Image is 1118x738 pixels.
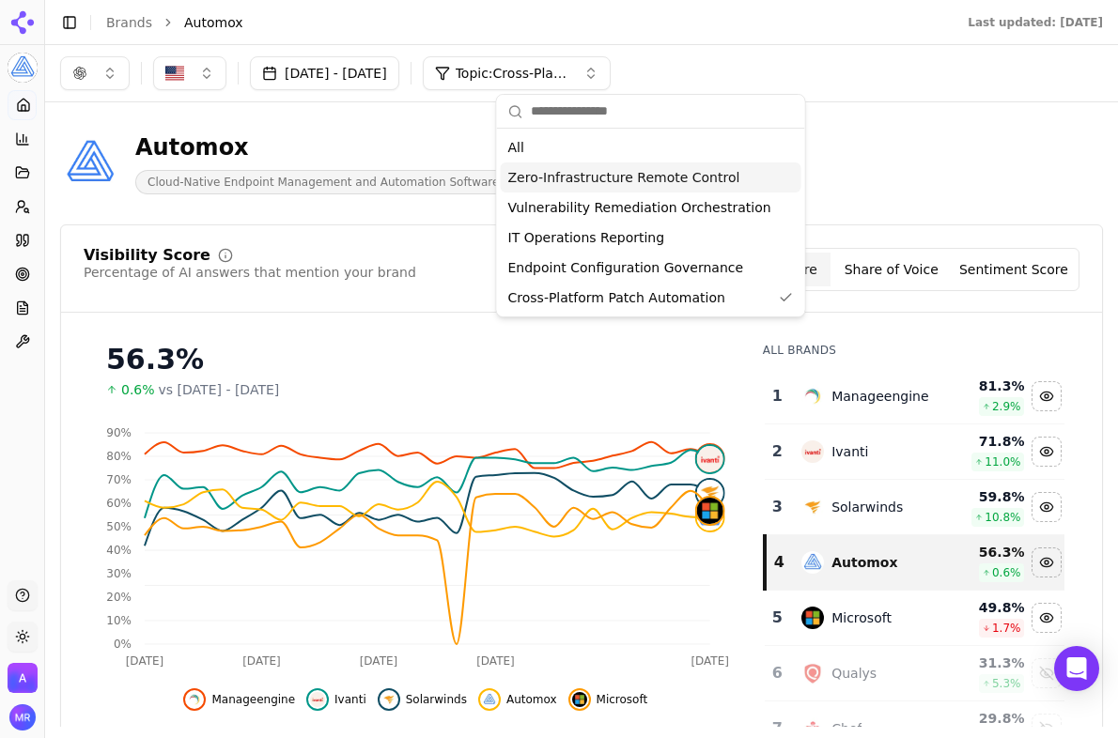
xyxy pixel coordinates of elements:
[949,432,1024,451] div: 71.8 %
[106,15,152,30] a: Brands
[691,654,729,668] tspan: [DATE]
[84,263,416,282] div: Percentage of AI answers that mention your brand
[106,520,132,533] tspan: 50%
[8,663,38,693] button: Open organization switcher
[992,399,1021,414] span: 2.9 %
[135,132,511,162] div: Automox
[765,591,1064,646] tr: 5microsoftMicrosoft49.8%1.7%Hide microsoft data
[106,567,132,580] tspan: 30%
[801,440,824,463] img: ivanti
[242,654,281,668] tspan: [DATE]
[985,454,1020,469] span: 11.0 %
[378,688,467,711] button: Hide solarwinds data
[250,56,399,90] button: [DATE] - [DATE]
[968,15,1103,30] div: Last updated: [DATE]
[506,692,557,707] span: Automox
[508,288,725,307] span: Cross-Platform Patch Automation
[831,253,953,286] button: Share of Voice
[184,13,243,32] span: Automox
[801,496,824,518] img: solarwinds
[772,496,784,518] div: 3
[183,688,295,711] button: Hide manageengine data
[8,663,38,693] img: Automox
[772,385,784,407] div: 1
[478,688,557,711] button: Hide automox data
[801,607,824,629] img: microsoft
[992,621,1021,636] span: 1.7 %
[508,198,771,217] span: Vulnerability Remediation Orchestration
[1032,658,1062,688] button: Show qualys data
[772,662,784,684] div: 6
[310,692,325,707] img: ivanti
[106,591,132,604] tspan: 20%
[949,653,1024,672] div: 31.3 %
[992,565,1021,580] span: 0.6 %
[568,688,648,711] button: Hide microsoft data
[697,480,723,506] img: solarwinds
[831,719,862,738] div: Chef
[697,498,723,524] img: microsoft
[106,426,132,439] tspan: 90%
[1032,547,1062,577] button: Hide automox data
[106,614,132,627] tspan: 10%
[831,608,892,627] div: Microsoft
[106,473,132,486] tspan: 70%
[8,53,38,83] img: Automox
[508,138,524,157] span: All
[1032,381,1062,411] button: Hide manageengine data
[106,450,132,463] tspan: 80%
[801,662,824,684] img: qualys
[949,598,1024,617] div: 49.8 %
[60,133,120,193] img: Automox
[476,654,515,668] tspan: [DATE]
[992,676,1021,691] span: 5.3 %
[772,607,784,629] div: 5
[765,424,1064,480] tr: 2ivantiIvanti71.8%11.0%Hide ivanti data
[697,446,723,472] img: ivanti
[456,64,568,83] span: Topic: Cross-Platform Patch Automation
[1032,603,1062,633] button: Hide microsoft data
[831,442,868,461] div: Ivanti
[165,64,184,83] img: United States
[114,638,132,651] tspan: 0%
[406,692,467,707] span: Solarwinds
[508,228,665,247] span: IT Operations Reporting
[106,544,132,557] tspan: 40%
[985,510,1020,525] span: 10.8 %
[211,692,295,707] span: Manageengine
[597,692,648,707] span: Microsoft
[831,387,928,406] div: Manageengine
[508,258,744,277] span: Endpoint Configuration Governance
[801,551,824,574] img: automox
[1032,437,1062,467] button: Hide ivanti data
[831,498,903,516] div: Solarwinds
[508,168,740,187] span: Zero-Infrastructure Remote Control
[121,380,155,399] span: 0.6%
[949,377,1024,395] div: 81.3 %
[360,654,398,668] tspan: [DATE]
[135,170,511,194] span: Cloud-Native Endpoint Management and Automation Software
[126,654,164,668] tspan: [DATE]
[949,487,1024,506] div: 59.8 %
[831,664,877,683] div: Qualys
[765,480,1064,535] tr: 3solarwindsSolarwinds59.8%10.8%Hide solarwinds data
[106,497,132,510] tspan: 60%
[763,343,1064,358] div: All Brands
[84,248,210,263] div: Visibility Score
[765,646,1064,701] tr: 6qualysQualys31.3%5.3%Show qualys data
[306,688,366,711] button: Hide ivanti data
[187,692,202,707] img: manageengine
[772,440,784,463] div: 2
[765,535,1064,591] tr: 4automoxAutomox56.3%0.6%Hide automox data
[9,704,36,730] img: Maddie Regis
[774,551,784,574] div: 4
[572,692,587,707] img: microsoft
[159,380,280,399] span: vs [DATE] - [DATE]
[831,553,897,572] div: Automox
[106,343,725,377] div: 56.3%
[765,369,1064,424] tr: 1manageengineManageengine81.3%2.9%Hide manageengine data
[949,543,1024,561] div: 56.3 %
[482,692,497,707] img: automox
[953,253,1075,286] button: Sentiment Score
[106,13,930,32] nav: breadcrumb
